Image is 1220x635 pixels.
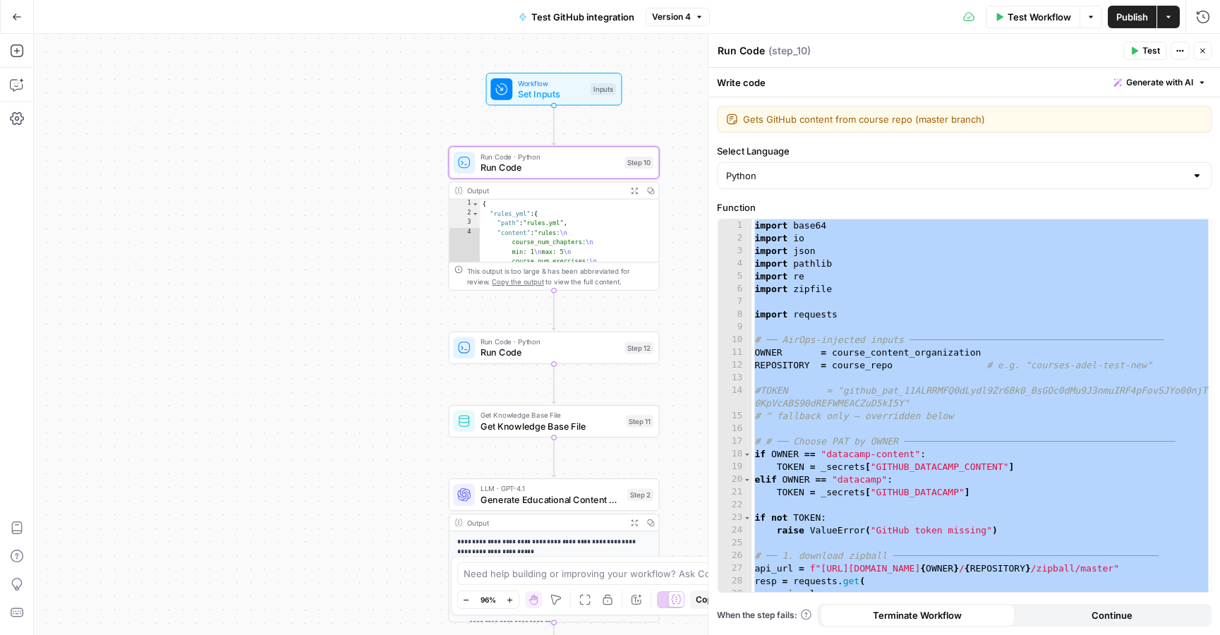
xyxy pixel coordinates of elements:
[743,473,751,486] span: Toggle code folding, rows 20 through 21
[718,258,751,270] div: 4
[718,461,751,473] div: 19
[481,346,620,359] span: Run Code
[717,609,811,622] a: When the step fails:
[718,486,751,499] div: 21
[591,83,616,95] div: Inputs
[743,112,1202,126] textarea: Gets GitHub content from course repo (master branch)
[743,512,751,524] span: Toggle code folding, rows 23 through 24
[552,364,556,404] g: Edge from step_12 to step_11
[449,332,660,364] div: Run Code · PythonRun CodeStep 12
[743,448,751,461] span: Toggle code folding, rows 18 through 19
[718,562,751,575] div: 27
[718,423,751,435] div: 16
[718,512,751,524] div: 23
[449,73,660,105] div: WorkflowSet InputsInputs
[467,265,653,287] div: This output is too large & has been abbreviated for review. to view the full content.
[718,499,751,512] div: 22
[718,524,751,537] div: 24
[718,270,751,283] div: 5
[718,219,751,232] div: 1
[552,291,556,330] g: Edge from step_10 to step_12
[652,11,691,23] span: Version 4
[718,44,765,58] textarea: Run Code
[646,8,710,26] button: Version 4
[481,483,622,494] span: LLM · GPT-4.1
[1142,44,1160,57] span: Test
[624,341,653,353] div: Step 12
[718,334,751,346] div: 10
[552,437,556,477] g: Edge from step_11 to step_2
[467,185,622,195] div: Output
[481,410,621,421] span: Get Knowledge Base File
[1108,73,1212,92] button: Generate with AI
[518,78,585,88] span: Workflow
[690,591,723,609] button: Copy
[518,87,585,100] span: Set Inputs
[1126,76,1193,89] span: Generate with AI
[718,448,751,461] div: 18
[449,209,480,219] div: 2
[449,405,660,437] div: Get Knowledge Base FileGet Knowledge Base FileStep 11
[449,200,480,210] div: 1
[1123,42,1166,60] button: Test
[449,228,480,514] div: 4
[718,575,751,588] div: 28
[718,283,751,296] div: 6
[718,296,751,308] div: 7
[718,359,751,372] div: 12
[718,550,751,562] div: 26
[1008,10,1071,24] span: Test Workflow
[726,169,1185,183] input: Python
[768,44,811,58] span: ( step_10 )
[718,588,751,600] div: 29
[718,346,751,359] div: 11
[718,473,751,486] div: 20
[1092,608,1133,622] span: Continue
[1015,604,1209,627] button: Continue
[1108,6,1156,28] button: Publish
[471,209,479,219] span: Toggle code folding, rows 2 through 6
[1116,10,1148,24] span: Publish
[696,593,717,606] span: Copy
[471,200,479,210] span: Toggle code folding, rows 1 through 16
[624,157,653,169] div: Step 10
[718,435,751,448] div: 17
[718,245,751,258] div: 3
[718,410,751,423] div: 15
[510,6,643,28] button: Test GitHub integration
[718,372,751,385] div: 13
[449,146,660,290] div: Run Code · PythonRun CodeStep 10Output{ "rules_yml":{ "path":"rules.yml", "content":"rules:\n cou...
[718,321,751,334] div: 9
[718,537,751,550] div: 25
[481,419,621,433] span: Get Knowledge Base File
[481,151,620,162] span: Run Code · Python
[531,10,634,24] span: Test GitHub integration
[627,488,653,500] div: Step 2
[481,492,622,506] span: Generate Educational Content Questions
[449,219,480,229] div: 3
[718,308,751,321] div: 8
[873,608,962,622] span: Terminate Workflow
[626,415,653,427] div: Step 11
[717,200,1212,214] label: Function
[481,161,620,174] span: Run Code
[492,277,543,286] span: Copy the output
[717,144,1212,158] label: Select Language
[718,385,751,410] div: 14
[552,105,556,145] g: Edge from start to step_10
[467,517,622,528] div: Output
[986,6,1080,28] button: Test Workflow
[481,336,620,346] span: Run Code · Python
[481,594,496,605] span: 96%
[708,68,1220,97] div: Write code
[718,232,751,245] div: 2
